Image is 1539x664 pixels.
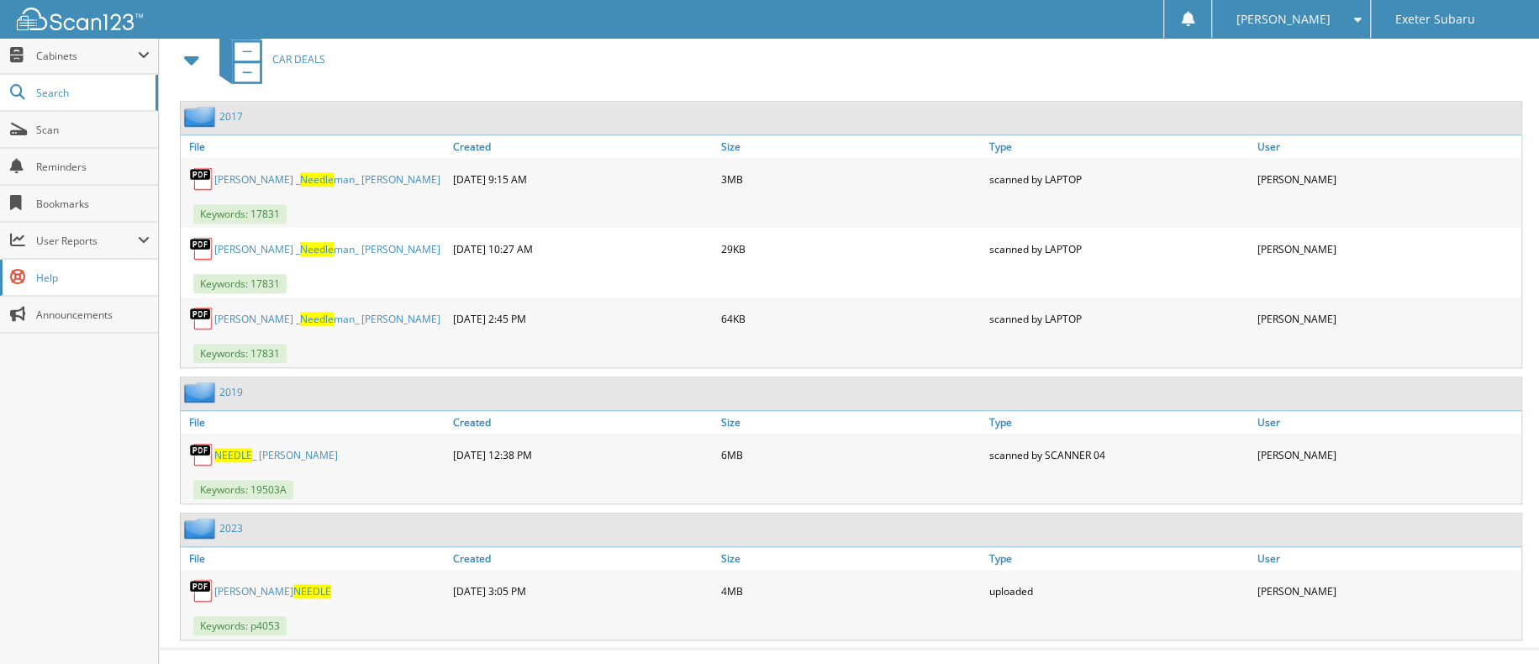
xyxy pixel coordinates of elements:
a: NEEDLE_ [PERSON_NAME] [214,448,338,462]
div: [DATE] 2:45 PM [449,302,717,335]
div: 6MB [717,438,985,472]
a: Type [985,547,1253,570]
a: User [1253,547,1521,570]
a: Size [717,547,985,570]
a: Created [449,135,717,158]
div: [DATE] 3:05 PM [449,574,717,608]
a: Type [985,411,1253,434]
div: [DATE] 12:38 PM [449,438,717,472]
div: [PERSON_NAME] [1253,232,1521,266]
div: 29KB [717,232,985,266]
span: Keywords: 17831 [193,274,287,293]
span: NEEDLE [214,448,252,462]
iframe: Chat Widget [1455,583,1539,664]
a: User [1253,411,1521,434]
div: scanned by LAPTOP [985,302,1253,335]
div: 3MB [717,162,985,196]
img: PDF.png [189,306,214,331]
img: PDF.png [189,578,214,603]
span: Announcements [36,308,150,322]
span: Scan [36,123,150,137]
a: [PERSON_NAME] _Needleman_ [PERSON_NAME] [214,312,440,326]
a: CAR DEALS [209,26,325,92]
a: Created [449,411,717,434]
img: folder2.png [184,518,219,539]
span: NEEDLE [293,584,331,598]
div: 64KB [717,302,985,335]
div: scanned by LAPTOP [985,232,1253,266]
img: PDF.png [189,166,214,192]
span: Exeter Subaru [1394,14,1474,24]
a: File [181,135,449,158]
a: 2023 [219,521,243,535]
span: Keywords: p4053 [193,616,287,635]
span: Reminders [36,160,150,174]
img: scan123-logo-white.svg [17,8,143,30]
span: Needle [300,242,334,256]
span: CAR DEALS [272,52,325,66]
a: User [1253,135,1521,158]
a: Size [717,135,985,158]
a: [PERSON_NAME]NEEDLE [214,584,331,598]
div: [PERSON_NAME] [1253,162,1521,196]
div: uploaded [985,574,1253,608]
a: [PERSON_NAME] _Needleman_ [PERSON_NAME] [214,242,440,256]
a: 2019 [219,385,243,399]
a: Size [717,411,985,434]
div: [PERSON_NAME] [1253,302,1521,335]
span: Keywords: 19503A [193,480,293,499]
span: Keywords: 17831 [193,204,287,224]
div: [PERSON_NAME] [1253,574,1521,608]
a: 2017 [219,109,243,124]
span: Keywords: 17831 [193,344,287,363]
span: Cabinets [36,49,138,63]
img: PDF.png [189,442,214,467]
a: File [181,411,449,434]
span: Help [36,271,150,285]
a: Created [449,547,717,570]
div: [DATE] 9:15 AM [449,162,717,196]
span: [PERSON_NAME] [1236,14,1331,24]
span: Needle [300,172,334,187]
div: 4MB [717,574,985,608]
div: scanned by LAPTOP [985,162,1253,196]
img: folder2.png [184,106,219,127]
span: User Reports [36,234,138,248]
img: folder2.png [184,382,219,403]
span: Search [36,86,147,100]
div: [PERSON_NAME] [1253,438,1521,472]
span: Needle [300,312,334,326]
div: scanned by SCANNER 04 [985,438,1253,472]
a: File [181,547,449,570]
img: PDF.png [189,236,214,261]
a: Type [985,135,1253,158]
span: Bookmarks [36,197,150,211]
div: [DATE] 10:27 AM [449,232,717,266]
a: [PERSON_NAME] _Needleman_ [PERSON_NAME] [214,172,440,187]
